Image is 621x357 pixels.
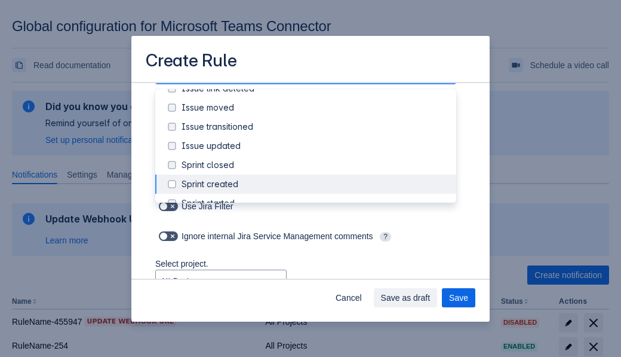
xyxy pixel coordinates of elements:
[182,102,449,114] div: Issue moved
[182,159,449,171] div: Sprint closed
[381,288,431,307] span: Save as draft
[155,258,287,270] p: Select project.
[182,197,449,209] div: Sprint started
[155,198,249,215] div: Use Jira Filter
[374,288,438,307] button: Save as draft
[155,228,442,245] div: Ignore internal Jira Service Management comments
[380,232,391,242] span: ?
[182,140,449,152] div: Issue updated
[182,121,449,133] div: Issue transitioned
[336,288,362,307] span: Cancel
[131,82,490,280] div: Scrollable content
[268,274,282,289] span: open
[449,288,468,307] span: Save
[442,288,475,307] button: Save
[182,178,449,190] div: Sprint created
[146,50,237,74] h3: Create Rule
[328,288,369,307] button: Cancel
